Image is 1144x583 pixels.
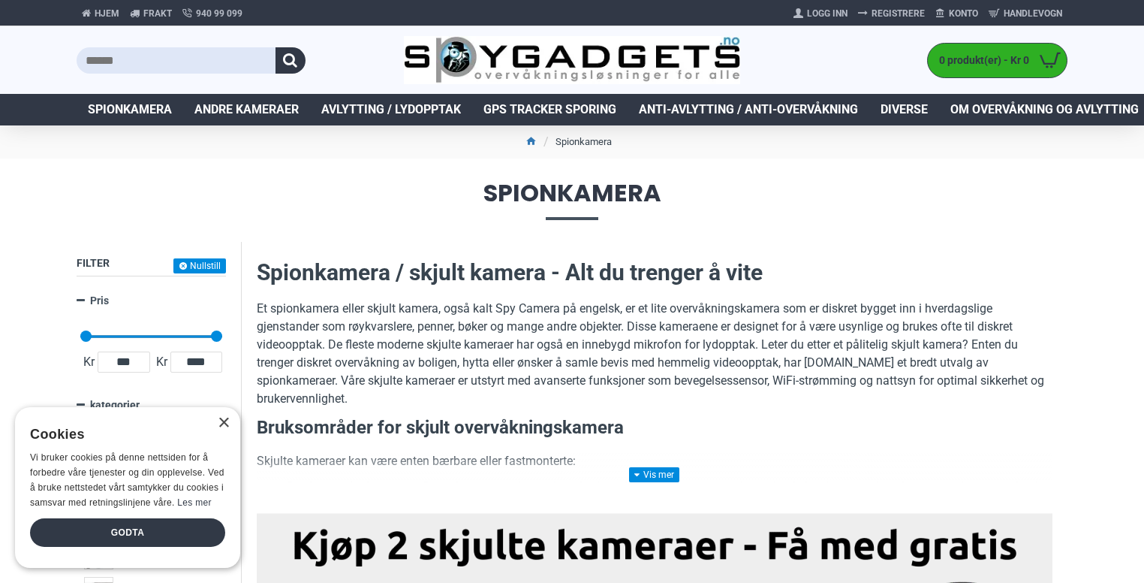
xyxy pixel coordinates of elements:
[30,452,224,507] span: Vi bruker cookies på denne nettsiden for å forbedre våre tjenester og din opplevelse. Ved å bruke...
[77,181,1067,219] span: Spionkamera
[257,452,1052,470] p: Skjulte kameraer kan være enten bærbare eller fastmonterte:
[173,258,226,273] button: Nullstill
[257,415,1052,441] h3: Bruksområder for skjult overvåkningskamera
[869,94,939,125] a: Diverse
[80,353,98,371] span: Kr
[194,101,299,119] span: Andre kameraer
[983,2,1067,26] a: Handlevogn
[788,2,853,26] a: Logg Inn
[30,518,225,547] div: Godta
[30,418,215,451] div: Cookies
[928,53,1033,68] span: 0 produkt(er) - Kr 0
[1004,7,1062,20] span: Handlevogn
[853,2,930,26] a: Registrere
[77,257,110,269] span: Filter
[483,101,616,119] span: GPS Tracker Sporing
[257,300,1052,408] p: Et spionkamera eller skjult kamera, også kalt Spy Camera på engelsk, er et lite overvåkningskamer...
[872,7,925,20] span: Registrere
[77,94,183,125] a: Spionkamera
[807,7,847,20] span: Logg Inn
[143,7,172,20] span: Frakt
[881,101,928,119] span: Diverse
[257,257,1052,288] h2: Spionkamera / skjult kamera - Alt du trenger å vite
[949,7,978,20] span: Konto
[77,392,226,418] a: kategorier
[930,2,983,26] a: Konto
[183,94,310,125] a: Andre kameraer
[639,101,858,119] span: Anti-avlytting / Anti-overvåkning
[287,479,423,494] strong: Bærbare spionkameraer:
[196,7,242,20] span: 940 99 099
[950,101,1139,119] span: Om overvåkning og avlytting
[218,418,229,429] div: Close
[628,94,869,125] a: Anti-avlytting / Anti-overvåkning
[404,36,741,85] img: SpyGadgets.no
[928,44,1067,77] a: 0 produkt(er) - Kr 0
[472,94,628,125] a: GPS Tracker Sporing
[88,101,172,119] span: Spionkamera
[321,101,461,119] span: Avlytting / Lydopptak
[95,7,119,20] span: Hjem
[77,288,226,314] a: Pris
[287,478,1052,514] li: Disse kan tas med overalt og brukes til skjult filming i situasjoner der diskresjon er nødvendig ...
[177,497,211,508] a: Les mer, opens a new window
[153,353,170,371] span: Kr
[310,94,472,125] a: Avlytting / Lydopptak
